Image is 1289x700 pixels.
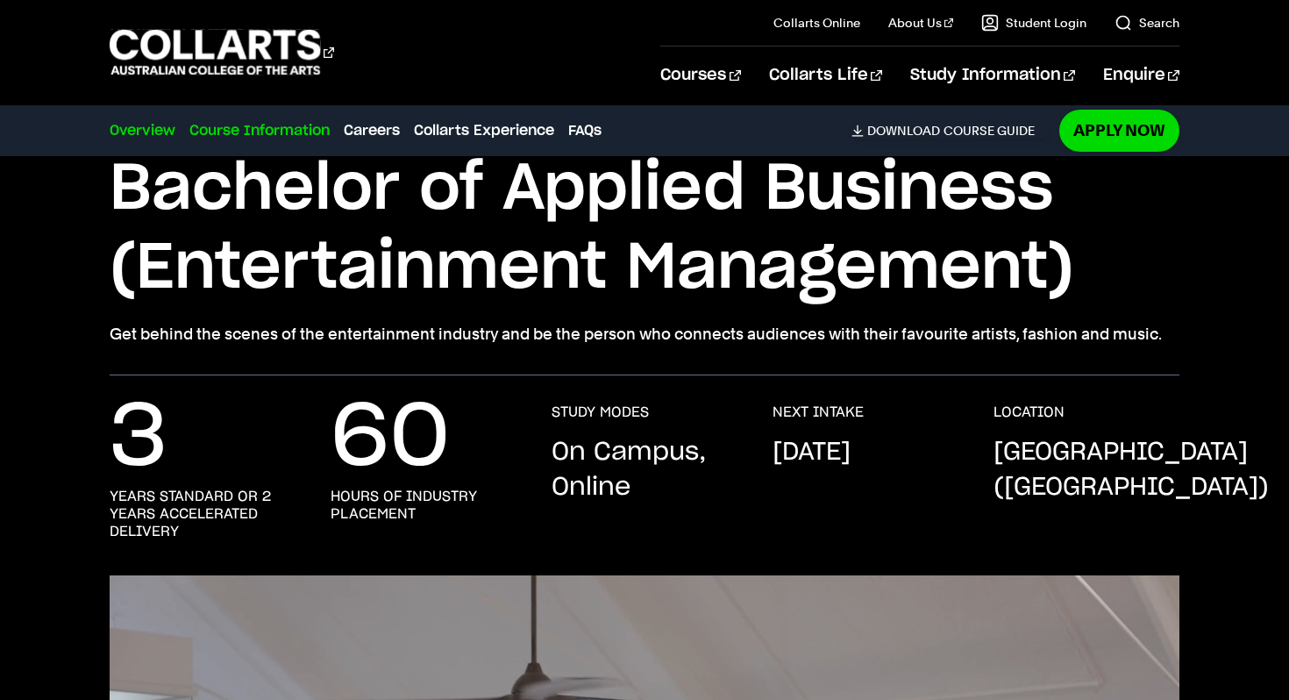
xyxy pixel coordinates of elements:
[867,123,940,139] span: Download
[773,14,860,32] a: Collarts Online
[568,120,602,141] a: FAQs
[1103,46,1179,104] a: Enquire
[110,27,334,77] div: Go to homepage
[773,435,851,470] p: [DATE]
[769,46,882,104] a: Collarts Life
[993,435,1269,505] p: [GEOGRAPHIC_DATA] ([GEOGRAPHIC_DATA])
[110,150,1179,308] h1: Bachelor of Applied Business (Entertainment Management)
[331,404,450,474] p: 60
[851,123,1049,139] a: DownloadCourse Guide
[993,404,1065,421] h3: LOCATION
[773,404,864,421] h3: NEXT INTAKE
[110,120,175,141] a: Overview
[331,488,516,523] h3: hours of industry placement
[344,120,400,141] a: Careers
[189,120,330,141] a: Course Information
[552,435,737,505] p: On Campus, Online
[414,120,554,141] a: Collarts Experience
[981,14,1086,32] a: Student Login
[110,488,296,540] h3: years standard or 2 years accelerated delivery
[910,46,1075,104] a: Study Information
[1059,110,1179,151] a: Apply Now
[110,322,1179,346] p: Get behind the scenes of the entertainment industry and be the person who connects audiences with...
[660,46,740,104] a: Courses
[1115,14,1179,32] a: Search
[552,404,649,421] h3: STUDY MODES
[888,14,953,32] a: About Us
[110,404,167,474] p: 3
